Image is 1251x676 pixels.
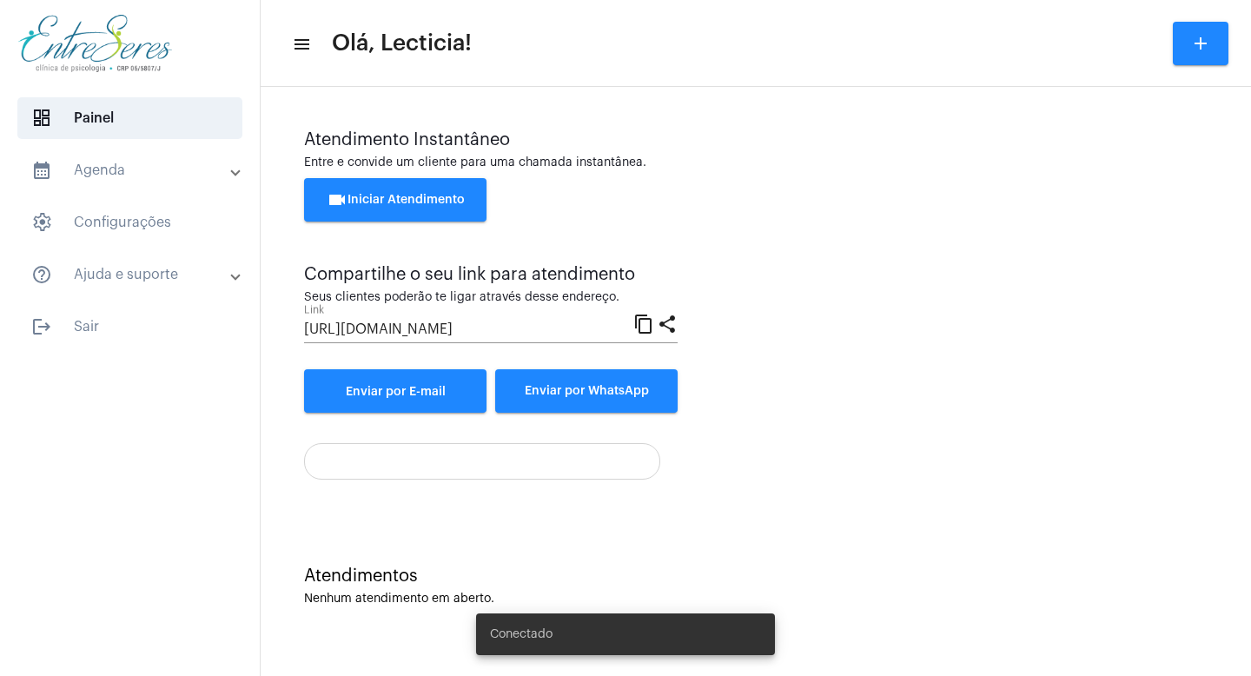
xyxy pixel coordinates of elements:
mat-panel-title: Agenda [31,160,232,181]
div: Seus clientes poderão te ligar através desse endereço. [304,291,678,304]
mat-icon: add [1190,33,1211,54]
mat-panel-title: Ajuda e suporte [31,264,232,285]
mat-icon: sidenav icon [31,316,52,337]
div: Atendimentos [304,567,1208,586]
div: Nenhum atendimento em aberto. [304,593,1208,606]
mat-icon: videocam [327,189,347,210]
span: Iniciar Atendimento [327,194,465,206]
span: sidenav icon [31,108,52,129]
div: Atendimento Instantâneo [304,130,1208,149]
mat-icon: content_copy [633,313,654,334]
span: Conectado [490,626,553,643]
button: Iniciar Atendimento [304,178,486,222]
mat-expansion-panel-header: sidenav iconAgenda [10,149,260,191]
span: Sair [17,306,242,348]
mat-icon: share [657,313,678,334]
button: Enviar por WhatsApp [495,369,678,413]
span: Enviar por WhatsApp [525,385,649,397]
span: Olá, Lecticia! [332,30,472,57]
a: Enviar por E-mail [304,369,486,413]
span: sidenav icon [31,212,52,233]
div: Entre e convide um cliente para uma chamada instantânea. [304,156,1208,169]
mat-icon: sidenav icon [31,160,52,181]
mat-icon: sidenav icon [292,34,309,55]
div: Compartilhe o seu link para atendimento [304,265,678,284]
span: Enviar por E-mail [346,386,446,398]
mat-expansion-panel-header: sidenav iconAjuda e suporte [10,254,260,295]
span: Painel [17,97,242,139]
img: aa27006a-a7e4-c883-abf8-315c10fe6841.png [14,9,176,78]
mat-icon: sidenav icon [31,264,52,285]
span: Configurações [17,202,242,243]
